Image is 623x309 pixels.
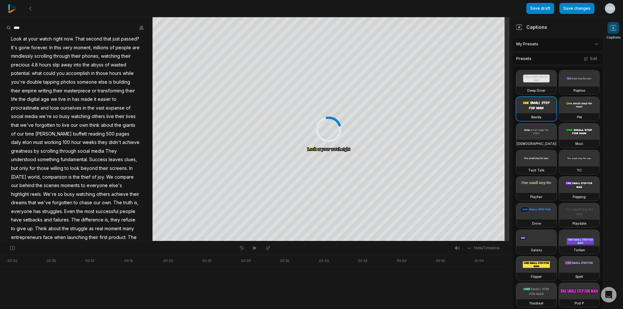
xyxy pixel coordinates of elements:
[53,35,63,43] span: right
[62,43,73,52] span: very
[90,61,104,69] span: abyss
[33,207,42,216] span: has
[98,78,108,87] span: else
[43,69,56,78] span: could
[34,52,53,61] span: scrolling
[128,164,133,173] span: In
[127,233,137,242] span: The
[10,155,37,164] span: understood
[32,138,43,147] span: must
[40,104,49,113] span: and
[111,190,129,199] span: achieve
[516,24,547,30] div: Captions
[582,54,599,63] button: Edit
[10,224,16,233] span: to
[60,78,76,87] span: photos
[99,233,108,242] span: first
[70,216,80,224] span: The
[70,121,79,130] span: our
[56,69,65,78] span: you
[122,224,135,233] span: many
[124,155,138,164] span: clues,
[75,190,96,199] span: watching
[10,138,22,147] span: daily
[63,35,74,43] span: now.
[85,35,103,43] span: second
[76,78,98,87] span: someone
[49,43,54,52] span: In
[108,181,123,190] span: else's
[10,173,27,182] span: [DATE]
[22,35,28,43] span: at
[16,130,25,138] span: our
[37,87,53,95] span: writing
[18,164,29,173] span: only
[101,198,113,207] span: own.
[132,43,140,52] span: are
[50,95,58,104] span: we
[10,233,43,242] span: entrepreneurs
[40,147,59,156] span: scrolling
[87,104,95,113] span: the
[71,138,82,147] span: hour
[573,88,585,93] h3: Popline
[94,224,104,233] span: real
[22,138,32,147] span: elon
[33,147,40,156] span: by
[19,121,34,130] span: we've
[532,221,541,226] h3: Drive
[10,52,34,61] span: mindlessly
[119,207,136,216] span: people
[10,216,22,224] span: have
[109,43,115,52] span: of
[76,207,84,216] span: the
[39,61,52,69] span: hours
[89,121,100,130] span: think
[112,95,117,104] span: to
[71,52,81,61] span: their
[115,43,132,52] span: people
[108,155,124,164] span: leaves
[19,181,35,190] span: behind
[122,69,134,78] span: while
[10,35,22,43] span: Look
[10,207,33,216] span: everyone
[48,224,61,233] span: about
[606,35,620,40] span: Captions
[100,121,114,130] span: about
[512,37,604,51] div: My Presets
[69,164,80,173] span: look
[10,61,31,69] span: precious
[104,224,122,233] span: moment
[8,4,17,13] img: reap
[97,173,105,182] span: joy.
[109,69,122,78] span: hours
[125,104,131,113] span: of
[93,95,97,104] span: it
[63,87,91,95] span: masterpiece
[65,69,91,78] span: accomplish
[64,207,76,216] span: Even
[10,164,18,173] span: but
[512,53,604,65] div: Presets
[122,121,136,130] span: giants
[52,112,59,121] span: so
[34,224,48,233] span: Think
[528,168,544,173] h3: Tech Talk
[10,43,18,52] span: It's
[97,95,112,104] span: easier
[577,114,582,120] h3: Pet
[80,173,91,182] span: thief
[28,198,37,207] span: that
[105,147,117,156] span: They
[64,164,69,173] span: to
[26,78,43,87] span: double
[112,35,120,43] span: just
[129,190,140,199] span: their
[88,130,105,138] span: reading
[54,43,62,52] span: this
[10,147,33,156] span: greatness
[464,243,502,253] button: HideTimeline
[572,221,586,226] h3: Playdate
[91,147,105,156] span: media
